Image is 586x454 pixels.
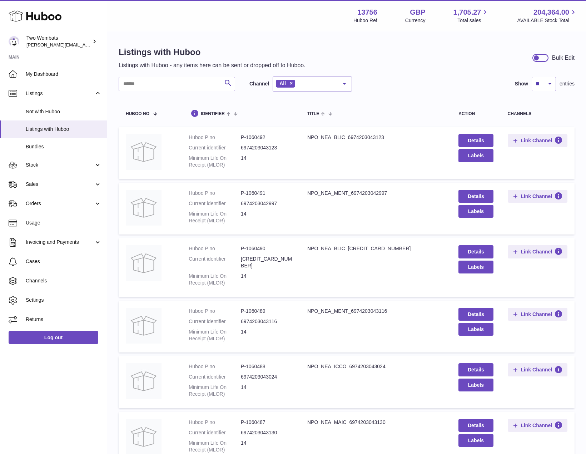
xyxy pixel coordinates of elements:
dt: Current identifier [189,429,241,436]
span: Link Channel [521,137,552,144]
div: NPO_NEA_BLIC_[CREDIT_CARD_NUMBER] [307,245,444,252]
button: Labels [458,261,493,273]
span: Invoicing and Payments [26,239,94,246]
dt: Minimum Life On Receipt (MLOR) [189,273,241,286]
dd: 14 [241,440,293,453]
button: Labels [458,379,493,391]
dt: Minimum Life On Receipt (MLOR) [189,211,241,224]
span: Usage [26,219,101,226]
button: Labels [458,149,493,162]
dd: 6974203043130 [241,429,293,436]
span: Link Channel [521,311,552,317]
div: NPO_NEA_MENT_6974203043116 [307,308,444,315]
a: Details [458,134,493,147]
dt: Huboo P no [189,190,241,197]
dd: [CREDIT_CARD_NUMBER] [241,256,293,269]
dt: Current identifier [189,144,241,151]
span: 204,364.00 [533,8,569,17]
span: Stock [26,162,94,168]
img: NPO_NEA_ICCO_6974203043024 [126,363,162,399]
dd: 6974203043116 [241,318,293,325]
dd: P-1060488 [241,363,293,370]
div: action [458,112,493,116]
span: Cases [26,258,101,265]
span: Bundles [26,143,101,150]
label: Channel [249,80,269,87]
dd: P-1060491 [241,190,293,197]
span: Channels [26,277,101,284]
button: Link Channel [508,134,567,147]
div: Huboo Ref [353,17,377,24]
button: Labels [458,205,493,218]
dd: P-1060487 [241,419,293,426]
dd: 14 [241,384,293,398]
span: Link Channel [521,366,552,373]
span: Sales [26,181,94,188]
dd: 6974203043024 [241,374,293,380]
dd: 14 [241,155,293,168]
img: adam.randall@twowombats.com [9,36,19,47]
h1: Listings with Huboo [119,46,306,58]
div: Two Wombats [26,35,91,48]
img: NPO_NEA_BLIC_6974203043062 [126,245,162,281]
label: Show [515,80,528,87]
div: NPO_NEA_MAIC_6974203043130 [307,419,444,426]
span: My Dashboard [26,71,101,78]
dt: Huboo P no [189,134,241,141]
div: Bulk Edit [552,54,575,62]
a: 1,705.27 Total sales [453,8,490,24]
dt: Minimum Life On Receipt (MLOR) [189,329,241,342]
span: 1,705.27 [453,8,481,17]
span: Link Channel [521,422,552,429]
dt: Huboo P no [189,245,241,252]
dt: Minimum Life On Receipt (MLOR) [189,155,241,168]
a: 204,364.00 AVAILABLE Stock Total [517,8,577,24]
a: Details [458,363,493,376]
dd: P-1060490 [241,245,293,252]
strong: 13756 [357,8,377,17]
button: Labels [458,434,493,447]
img: NPO_NEA_MENT_6974203042997 [126,190,162,226]
span: [PERSON_NAME][EMAIL_ADDRESS][PERSON_NAME][DOMAIN_NAME] [26,42,182,48]
div: NPO_NEA_ICCO_6974203043024 [307,363,444,370]
span: Orders [26,200,94,207]
dt: Current identifier [189,374,241,380]
span: Link Channel [521,248,552,255]
dt: Huboo P no [189,419,241,426]
span: Link Channel [521,193,552,199]
dt: Current identifier [189,256,241,269]
dd: 14 [241,273,293,286]
div: channels [508,112,567,116]
span: Total sales [457,17,489,24]
dd: 6974203042997 [241,200,293,207]
span: AVAILABLE Stock Total [517,17,577,24]
dt: Huboo P no [189,308,241,315]
div: NPO_NEA_MENT_6974203042997 [307,190,444,197]
dd: 14 [241,329,293,342]
dt: Minimum Life On Receipt (MLOR) [189,384,241,398]
a: Details [458,308,493,321]
dt: Current identifier [189,200,241,207]
span: entries [560,80,575,87]
div: Currency [405,17,426,24]
span: Settings [26,297,101,304]
span: All [279,80,286,86]
dd: 14 [241,211,293,224]
div: NPO_NEA_BLIC_6974203043123 [307,134,444,141]
button: Link Channel [508,308,567,321]
dt: Minimum Life On Receipt (MLOR) [189,440,241,453]
dd: 6974203043123 [241,144,293,151]
dd: P-1060492 [241,134,293,141]
span: Huboo no [126,112,149,116]
strong: GBP [410,8,425,17]
dt: Current identifier [189,318,241,325]
a: Details [458,245,493,258]
a: Details [458,190,493,203]
a: Details [458,419,493,432]
dt: Huboo P no [189,363,241,370]
button: Link Channel [508,363,567,376]
span: Listings with Huboo [26,126,101,133]
img: NPO_NEA_BLIC_6974203043123 [126,134,162,170]
button: Link Channel [508,419,567,432]
button: Labels [458,323,493,336]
